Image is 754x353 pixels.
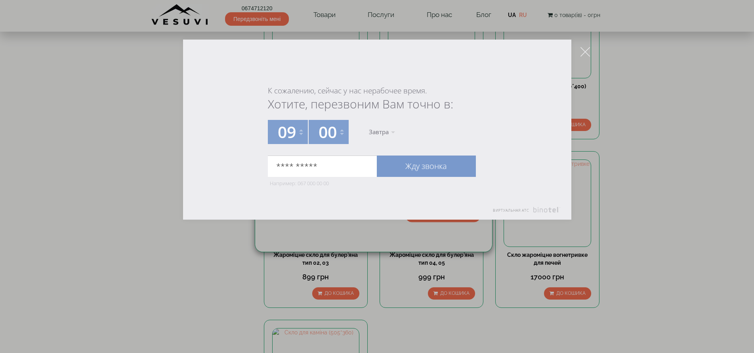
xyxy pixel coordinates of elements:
[270,180,329,187] span: Например: 067 000 00 00
[268,85,427,96] span: К сожалению, сейчас у нас нерабочее время.
[183,40,571,120] div: Хотите, перезвоним Вам точно в:
[488,207,571,220] a: Виртуальная АТС
[369,128,389,136] span: Завтра
[377,156,476,177] a: Жду звонка
[319,121,337,143] span: 00
[278,121,296,143] span: 09
[493,208,529,213] span: Виртуальная АТС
